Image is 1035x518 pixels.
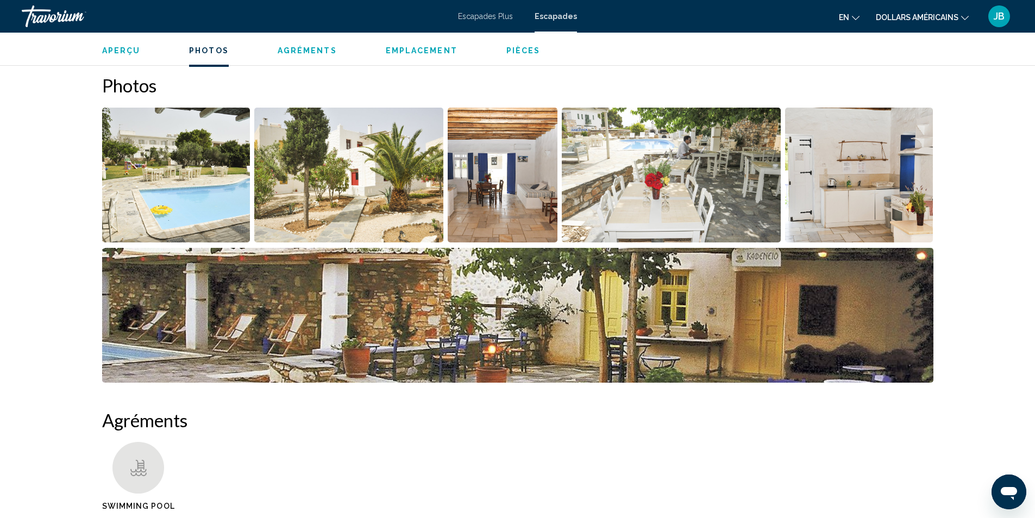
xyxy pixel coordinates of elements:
button: Open full-screen image slider [102,107,250,243]
button: Open full-screen image slider [562,107,781,243]
button: Open full-screen image slider [448,107,558,243]
button: Menu utilisateur [985,5,1013,28]
button: Changer de langue [839,9,860,25]
span: Swimming Pool [102,502,175,510]
button: Emplacement [386,46,457,55]
h2: Agréments [102,409,933,431]
button: Agréments [278,46,337,55]
button: Pièces [506,46,541,55]
button: Open full-screen image slider [102,247,933,383]
a: Escapades [535,12,577,21]
a: Travorium [22,5,447,27]
font: en [839,13,849,22]
font: dollars américains [876,13,958,22]
button: Aperçu [102,46,141,55]
iframe: Bouton de lancement de la fenêtre de messagerie [992,475,1026,509]
a: Escapades Plus [458,12,513,21]
button: Open full-screen image slider [785,107,933,243]
font: JB [994,10,1005,22]
button: Open full-screen image slider [254,107,443,243]
button: Photos [189,46,229,55]
h2: Photos [102,74,933,96]
button: Changer de devise [876,9,969,25]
